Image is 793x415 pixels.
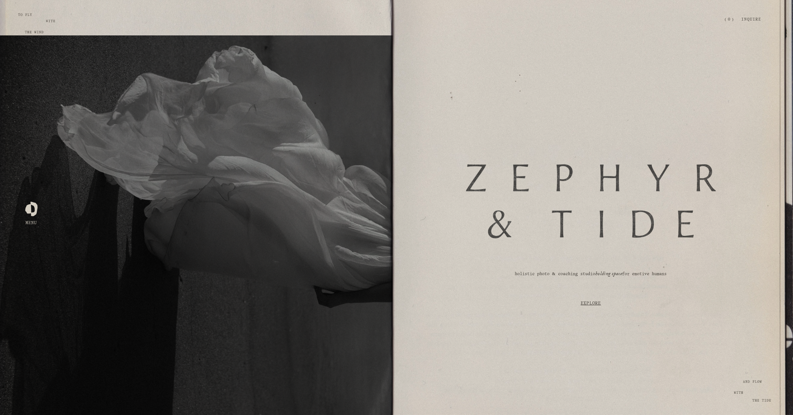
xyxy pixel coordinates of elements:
[728,18,730,21] span: 0
[424,289,757,318] a: Explore
[725,17,733,22] a: (0)
[480,271,702,278] p: holistic photo & coaching studio for emotive humans
[595,270,622,279] em: holding space
[732,18,734,21] span: )
[741,13,761,26] a: Inquire
[725,18,726,21] span: (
